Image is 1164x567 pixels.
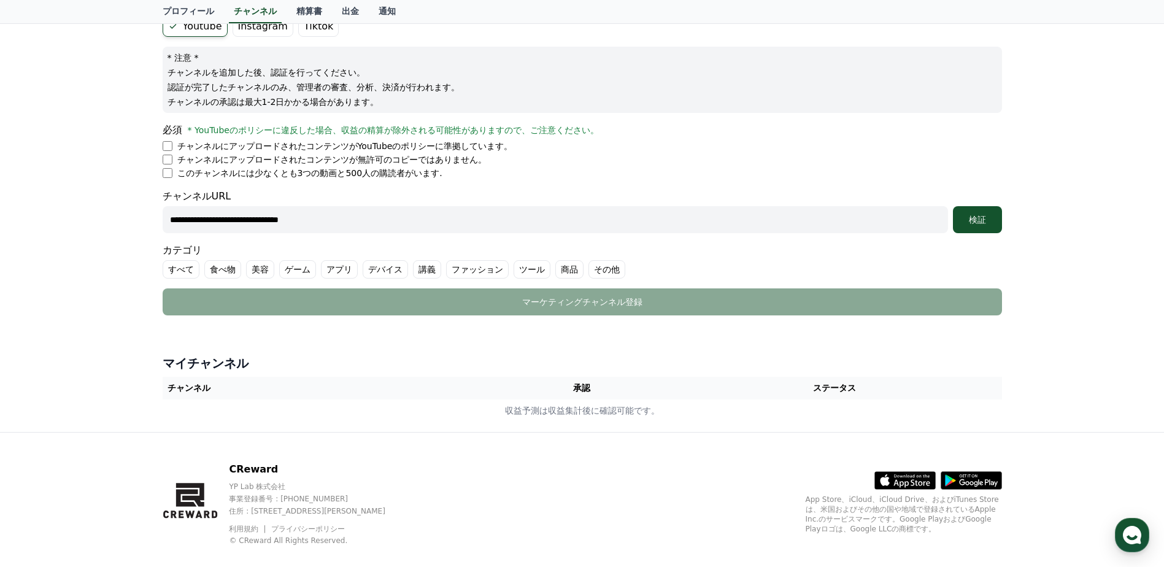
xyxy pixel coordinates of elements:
[4,389,81,420] a: Home
[182,407,212,417] span: Settings
[163,355,1002,372] h4: マイチャンネル
[31,407,53,417] span: Home
[806,495,1002,534] p: App Store、iCloud、iCloud Drive、およびiTunes Storeは、米国およびその他の国や地域で登録されているApple Inc.のサービスマークです。Google P...
[279,260,316,279] label: ゲーム
[163,189,1002,233] div: チャンネルURL
[233,16,293,37] label: Instagram
[102,408,138,418] span: Messages
[229,525,268,533] a: 利用規約
[168,96,997,108] p: チャンネルの承認は最大1-2日かかる場合があります。
[246,260,274,279] label: 美容
[514,260,550,279] label: ツール
[168,66,997,79] p: チャンネルを追加した後、認証を行ってください。
[668,377,1002,399] th: ステータス
[321,260,358,279] label: アプリ
[81,389,158,420] a: Messages
[496,377,668,399] th: 承認
[413,260,441,279] label: 講義
[188,125,599,135] span: * YouTubeのポリシーに違反した場合、収益の精算が除外される可能性がありますので、ご注意ください。
[271,525,345,533] a: プライバシーポリシー
[177,140,513,152] p: チャンネルにアップロードされたコンテンツがYouTubeのポリシーに準拠しています。
[229,462,406,477] p: CReward
[163,243,1002,279] div: カテゴリ
[588,260,625,279] label: その他
[229,536,406,546] p: © CReward All Rights Reserved.
[163,124,182,136] span: 必須
[204,260,241,279] label: 食べ物
[187,296,977,308] div: マーケティングチャンネル登録
[958,214,997,226] div: 検証
[163,260,199,279] label: すべて
[163,377,497,399] th: チャンネル
[555,260,584,279] label: 商品
[446,260,509,279] label: ファッション
[163,399,1002,422] td: 収益予測は収益集計後に確認可能です。
[168,81,997,93] p: 認証が完了したチャンネルのみ、管理者の審査、分析、決済が行われます。
[177,153,487,166] p: チャンネルにアップロードされたコンテンツが無許可のコピーではありません。
[229,494,406,504] p: 事業登録番号 : [PHONE_NUMBER]
[229,506,406,516] p: 住所 : [STREET_ADDRESS][PERSON_NAME]
[177,167,442,179] p: このチャンネルには少なくとも3つの動画と500人の購読者がいます.
[298,16,339,37] label: Tiktok
[363,260,408,279] label: デバイス
[953,206,1002,233] button: 検証
[229,482,406,492] p: YP Lab 株式会社
[158,389,236,420] a: Settings
[163,16,228,37] label: Youtube
[163,288,1002,315] button: マーケティングチャンネル登録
